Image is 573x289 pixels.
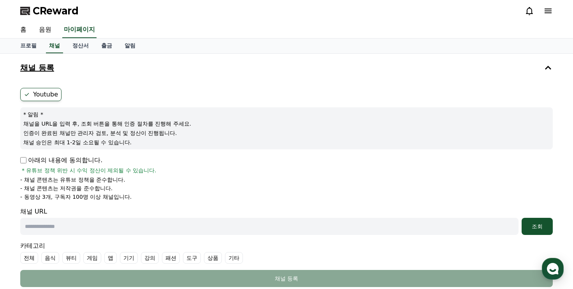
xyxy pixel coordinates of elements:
div: 문의사항을 남겨주세요 :) [29,97,127,105]
a: 채널톡이용중 [59,158,93,164]
a: 프로필 [14,39,43,53]
h4: 채널 등록 [20,63,54,72]
label: 상품 [204,252,222,264]
a: 정산서 [66,39,95,53]
div: CReward [29,82,142,89]
a: 알림 [118,39,142,53]
label: 뷰티 [62,252,80,264]
span: CReward [33,5,79,17]
label: Youtube [20,88,62,101]
button: 채널 등록 [17,57,556,79]
p: - 동영상 3개, 구독자 100명 이상 채널입니다. [20,193,132,201]
label: 기기 [120,252,138,264]
label: 기타 [225,252,243,264]
span: 운영시간 보기 [102,63,134,70]
label: 게임 [83,252,101,264]
label: 패션 [162,252,180,264]
p: 아래의 내용에 동의합니다. [20,156,102,165]
label: 앱 [104,252,117,264]
a: 문의하기 [11,114,141,133]
span: 이용중 [67,158,93,163]
span: 설정 [120,236,130,242]
a: CReward안녕하세요 크리워드입니다.문의사항을 남겨주세요 :) [9,79,142,110]
p: 채널 승인은 최대 1-2일 소요될 수 있습니다. [23,138,550,146]
span: 홈 [25,236,29,242]
button: 조회 [522,218,553,235]
p: - 채널 콘텐츠는 유튜브 정책을 준수합니다. [20,176,125,184]
span: 문의하기 [60,120,83,128]
label: 음식 [41,252,59,264]
a: 채널 [46,39,63,53]
img: tmp-1049645209 [33,136,43,145]
a: CReward [20,5,79,17]
a: 홈 [2,224,51,244]
p: 인증이 완료된 채널만 관리자 검토, 분석 및 정산이 진행됩니다. [23,129,550,137]
div: 카테고리 [20,241,553,264]
label: 전체 [20,252,38,264]
img: tmp-654571557 [41,136,51,145]
b: 채널톡 [67,158,80,163]
label: 도구 [183,252,201,264]
div: 채널 URL [20,207,553,235]
a: 마이페이지 [62,22,97,38]
p: 채널을 URL을 입력 후, 조회 버튼을 통해 인증 절차를 진행해 주세요. [23,120,550,128]
h1: CReward [9,58,55,71]
div: 안녕하세요 크리워드입니다. [29,89,127,97]
p: - 채널 콘텐츠는 저작권을 준수합니다. [20,184,112,192]
a: 대화 [51,224,100,244]
div: 채널 등록 [36,275,537,282]
label: 강의 [141,252,159,264]
button: 채널 등록 [20,270,553,287]
span: 몇 분 내 답변 받으실 수 있어요 [54,138,119,144]
a: 홈 [14,22,33,38]
span: * 유튜브 정책 위반 시 수익 정산이 제외될 수 있습니다. [22,166,156,174]
span: 대화 [71,236,81,243]
a: 출금 [95,39,118,53]
button: 운영시간 보기 [99,61,142,71]
div: 조회 [525,222,550,230]
a: 음원 [33,22,58,38]
a: 설정 [100,224,149,244]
